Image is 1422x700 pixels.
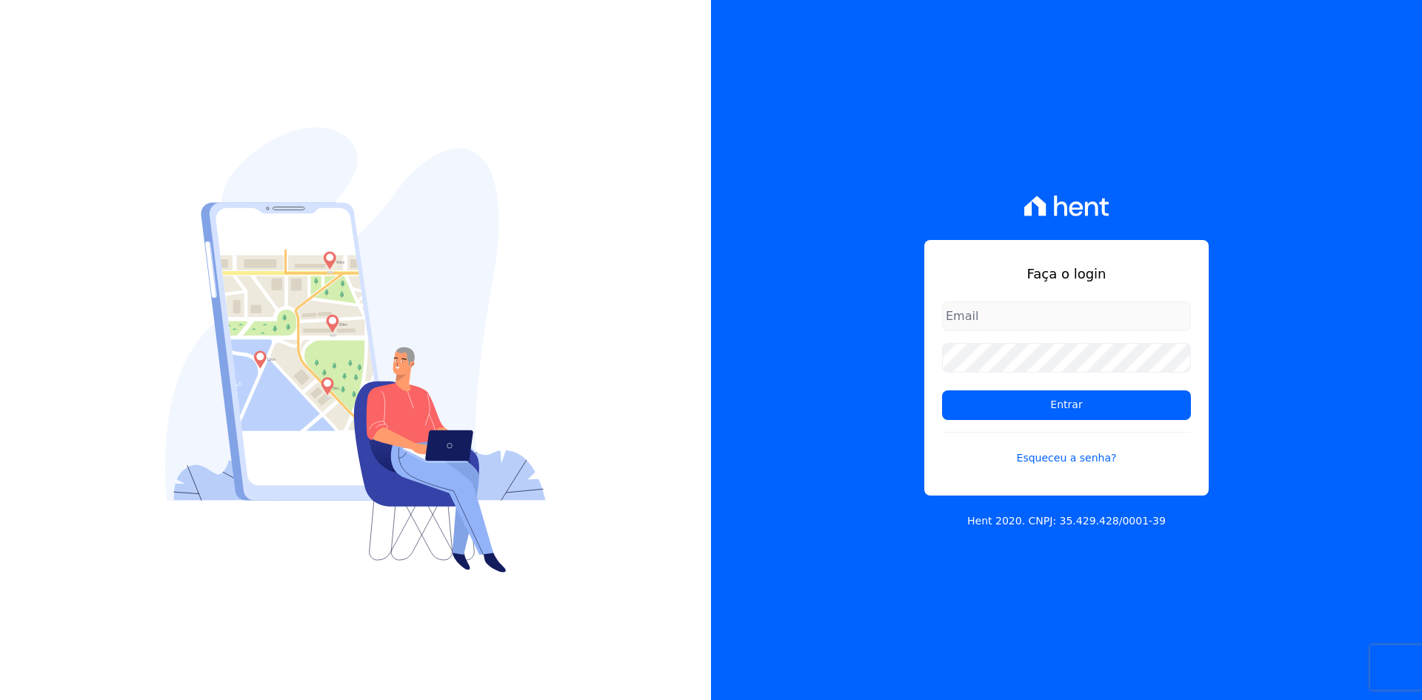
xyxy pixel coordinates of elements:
h1: Faça o login [942,264,1191,284]
a: Esqueceu a senha? [942,432,1191,466]
img: Login [165,127,546,573]
input: Email [942,301,1191,331]
p: Hent 2020. CNPJ: 35.429.428/0001-39 [967,513,1166,529]
input: Entrar [942,390,1191,420]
